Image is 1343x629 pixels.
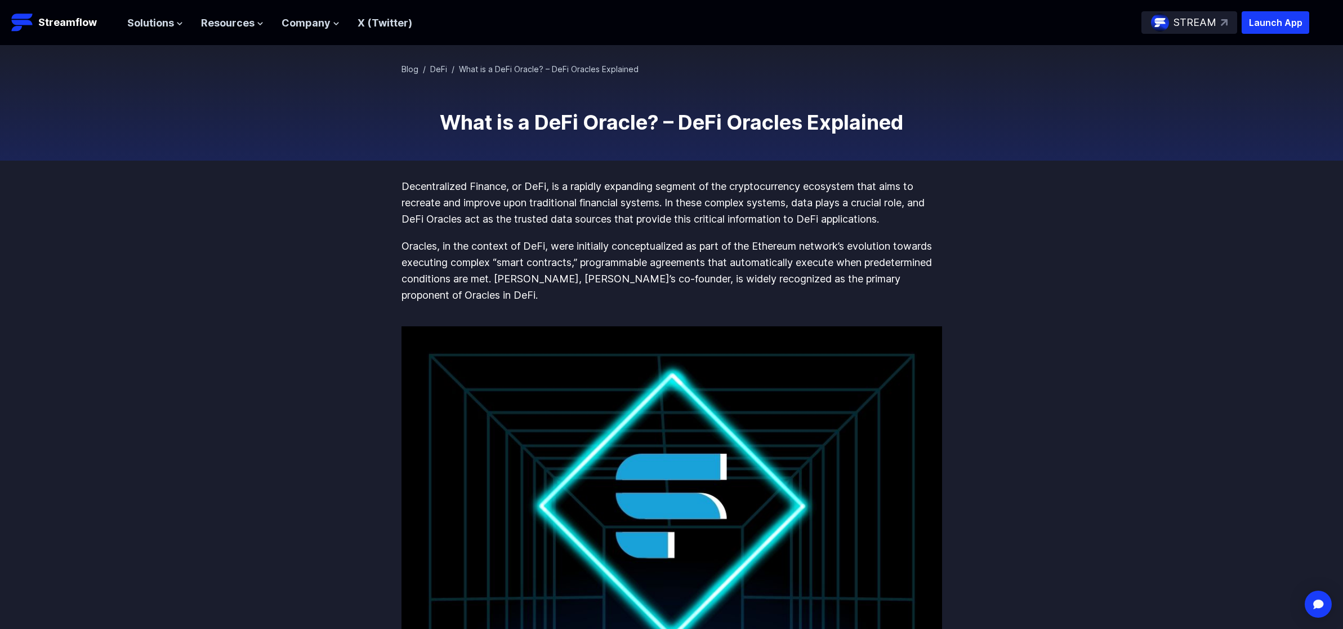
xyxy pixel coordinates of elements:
img: top-right-arrow.svg [1221,19,1228,26]
span: What is a DeFi Oracle? – DeFi Oracles Explained [459,64,639,74]
a: X (Twitter) [358,17,412,29]
p: Decentralized Finance, or DeFi, is a rapidly expanding segment of the cryptocurrency ecosystem th... [401,179,942,227]
p: STREAM [1174,15,1216,31]
div: Open Intercom Messenger [1305,591,1332,618]
a: Blog [401,64,418,74]
button: Launch App [1242,11,1309,34]
a: Streamflow [11,11,116,34]
a: DeFi [430,64,447,74]
button: Resources [201,15,264,32]
p: Streamflow [38,15,97,30]
span: / [423,64,426,74]
img: Streamflow Logo [11,11,34,34]
button: Solutions [127,15,183,32]
button: Company [282,15,340,32]
span: Solutions [127,15,174,32]
p: Oracles, in the context of DeFi, were initially conceptualized as part of the Ethereum network’s ... [401,238,942,303]
a: STREAM [1141,11,1237,34]
h1: What is a DeFi Oracle? – DeFi Oracles Explained [401,111,942,134]
span: Resources [201,15,255,32]
span: Company [282,15,331,32]
img: streamflow-logo-circle.png [1151,14,1169,32]
span: / [452,64,454,74]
